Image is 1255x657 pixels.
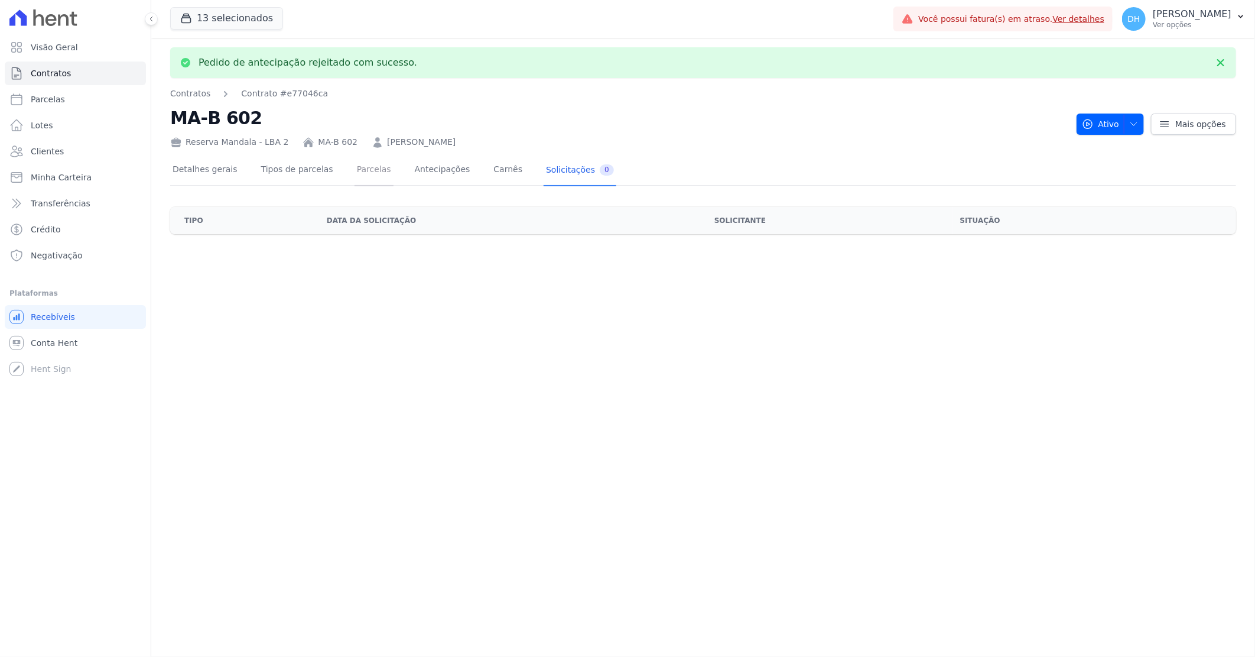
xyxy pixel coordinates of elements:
span: Ativo [1082,114,1120,135]
div: Solicitações [546,164,614,176]
a: Ver detalhes [1053,14,1105,24]
a: Tipos de parcelas [259,155,336,186]
span: Recebíveis [31,311,75,323]
p: [PERSON_NAME] [1153,8,1231,20]
span: Negativação [31,250,83,261]
span: Mais opções [1175,118,1226,130]
span: Conta Hent [31,337,77,349]
a: Carnês [491,155,525,186]
span: Parcelas [31,93,65,105]
span: Transferências [31,198,90,209]
button: DH [PERSON_NAME] Ver opções [1113,2,1255,35]
div: Reserva Mandala - LBA 2 [170,136,288,148]
h2: MA-B 602 [170,105,1067,131]
a: Contrato #e77046ca [241,88,328,100]
a: Crédito [5,218,146,241]
a: Parcelas [355,155,394,186]
span: Visão Geral [31,41,78,53]
a: Mais opções [1151,114,1236,135]
th: Solicitante [707,207,953,234]
a: Solicitações0 [544,155,616,186]
span: Minha Carteira [31,171,92,183]
a: Antecipações [412,155,473,186]
a: Recebíveis [5,305,146,329]
a: Contratos [5,62,146,85]
span: Clientes [31,145,64,157]
a: MA-B 602 [318,136,357,148]
p: Pedido de antecipação rejeitado com sucesso. [199,57,417,69]
a: Minha Carteira [5,166,146,189]
th: Data da solicitação [320,207,707,234]
a: Contratos [170,88,210,100]
div: Plataformas [9,286,141,300]
nav: Breadcrumb [170,88,328,100]
span: Você possui fatura(s) em atraso. [918,13,1104,25]
span: Lotes [31,119,53,131]
a: Transferências [5,192,146,215]
th: Tipo [170,207,320,234]
a: Visão Geral [5,35,146,59]
span: Contratos [31,67,71,79]
span: DH [1127,15,1140,23]
p: Ver opções [1153,20,1231,30]
button: Ativo [1077,114,1145,135]
a: Parcelas [5,88,146,111]
a: Detalhes gerais [170,155,240,186]
button: 13 selecionados [170,7,283,30]
th: Situação [953,207,1157,234]
a: Lotes [5,114,146,137]
a: Conta Hent [5,331,146,355]
a: Clientes [5,140,146,163]
nav: Breadcrumb [170,88,1067,100]
a: Negativação [5,244,146,267]
span: Crédito [31,224,61,235]
div: 0 [600,164,614,176]
a: [PERSON_NAME] [387,136,456,148]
